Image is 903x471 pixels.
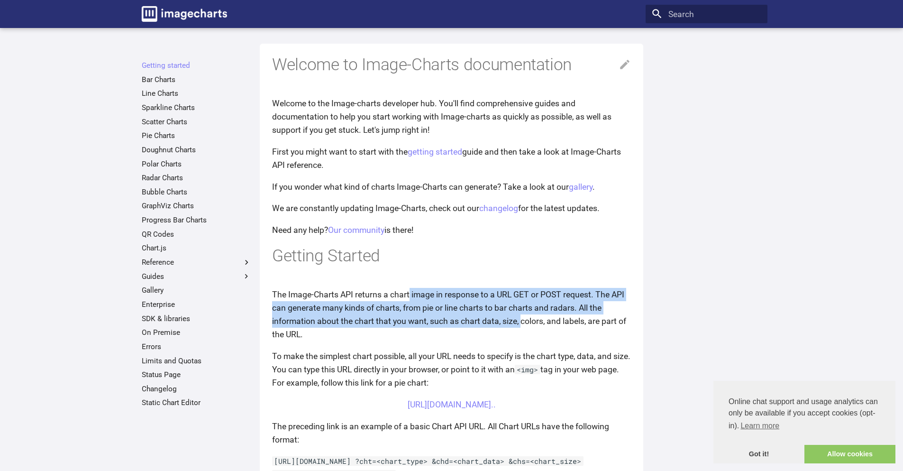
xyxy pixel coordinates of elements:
a: Limits and Quotas [142,356,251,366]
p: If you wonder what kind of charts Image-Charts can generate? Take a look at our . [272,180,631,194]
div: cookieconsent [713,381,895,463]
a: Getting started [142,61,251,70]
p: First you might want to start with the guide and then take a look at Image-Charts API reference. [272,145,631,172]
a: [URL][DOMAIN_NAME].. [408,400,496,409]
p: We are constantly updating Image-Charts, check out our for the latest updates. [272,202,631,215]
p: The preceding link is an example of a basic Chart API URL. All Chart URLs have the following format: [272,420,631,446]
a: gallery [569,182,593,192]
a: SDK & libraries [142,314,251,323]
a: learn more about cookies [739,419,781,433]
img: logo [142,6,227,22]
a: dismiss cookie message [713,445,804,464]
a: Bubble Charts [142,187,251,197]
input: Search [646,5,767,24]
a: Static Chart Editor [142,398,251,407]
a: Changelog [142,384,251,394]
a: GraphViz Charts [142,201,251,211]
p: Welcome to the Image-charts developer hub. You'll find comprehensive guides and documentation to ... [272,97,631,137]
a: Pie Charts [142,131,251,140]
p: Need any help? is there! [272,223,631,237]
span: Online chat support and usage analytics can only be available if you accept cookies (opt-in). [729,396,880,433]
p: To make the simplest chart possible, all your URL needs to specify is the chart type, data, and s... [272,350,631,389]
a: Progress Bar Charts [142,215,251,225]
a: On Premise [142,328,251,337]
a: Line Charts [142,89,251,98]
h1: Welcome to Image-Charts documentation [272,54,631,76]
a: Scatter Charts [142,117,251,127]
a: Sparkline Charts [142,103,251,112]
label: Reference [142,258,251,267]
a: getting started [408,147,462,157]
h1: Getting Started [272,245,631,267]
a: changelog [479,203,518,213]
a: Image-Charts documentation [137,2,231,26]
a: Radar Charts [142,173,251,183]
p: The Image-Charts API returns a chart image in response to a URL GET or POST request. The API can ... [272,288,631,342]
a: Polar Charts [142,159,251,169]
a: allow cookies [804,445,895,464]
a: QR Codes [142,230,251,239]
a: Status Page [142,370,251,379]
a: Enterprise [142,300,251,309]
a: Doughnut Charts [142,145,251,155]
a: Bar Charts [142,75,251,84]
label: Guides [142,272,251,281]
code: <img> [515,365,540,374]
a: Chart.js [142,243,251,253]
a: Errors [142,342,251,351]
a: Gallery [142,286,251,295]
a: Our community [328,225,384,235]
